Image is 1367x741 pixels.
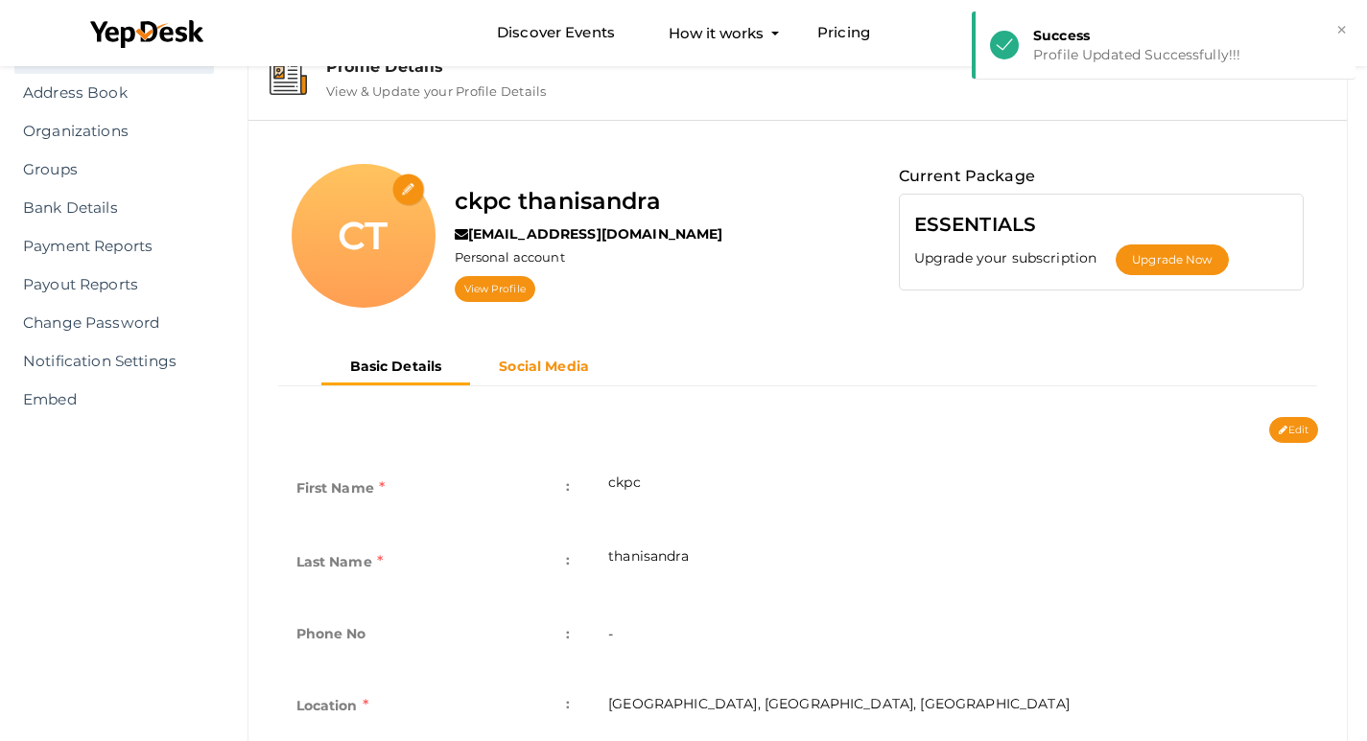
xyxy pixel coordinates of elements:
label: ckpc thanisandra [455,183,661,220]
label: ESSENTIALS [914,209,1036,240]
label: Last Name [296,546,384,577]
td: ckpc [589,453,1318,527]
span: : [566,690,570,717]
label: [EMAIL_ADDRESS][DOMAIN_NAME] [455,224,723,243]
button: How it works [663,15,769,51]
div: Success [1033,26,1341,45]
img: event-details.svg [270,61,307,95]
a: View Profile [455,276,535,302]
label: Upgrade your subscription [914,248,1117,267]
label: View & Update your Profile Details [326,76,547,99]
div: CT [292,164,436,308]
a: Payout Reports [14,266,214,304]
label: First Name [296,473,386,503]
td: - [589,601,1318,671]
span: : [566,546,570,573]
a: Change Password [14,304,214,342]
button: × [1335,19,1348,41]
button: Upgrade Now [1116,244,1228,275]
b: Basic Details [350,358,442,375]
button: Social Media [470,351,618,382]
div: Profile Updated Successfully!!! [1033,45,1341,64]
label: Phone No [296,620,366,647]
a: Bank Details [14,189,214,227]
span: : [566,473,570,499]
span: : [566,620,570,647]
a: Groups [14,151,214,189]
a: Profile Details View & Update your Profile Details [258,84,1338,103]
b: Social Media [499,358,589,375]
button: Edit [1269,417,1318,443]
a: Discover Events [497,15,615,51]
a: Organizations [14,112,214,151]
a: Notification Settings [14,342,214,381]
a: Embed [14,381,214,419]
label: Location [296,690,368,721]
a: Payment Reports [14,227,214,266]
td: thanisandra [589,527,1318,601]
a: Address Book [14,74,214,112]
a: Pricing [817,15,870,51]
label: Personal account [455,248,565,266]
div: Profile Details [326,58,1327,76]
label: Current Package [899,164,1035,189]
button: Basic Details [321,351,471,385]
